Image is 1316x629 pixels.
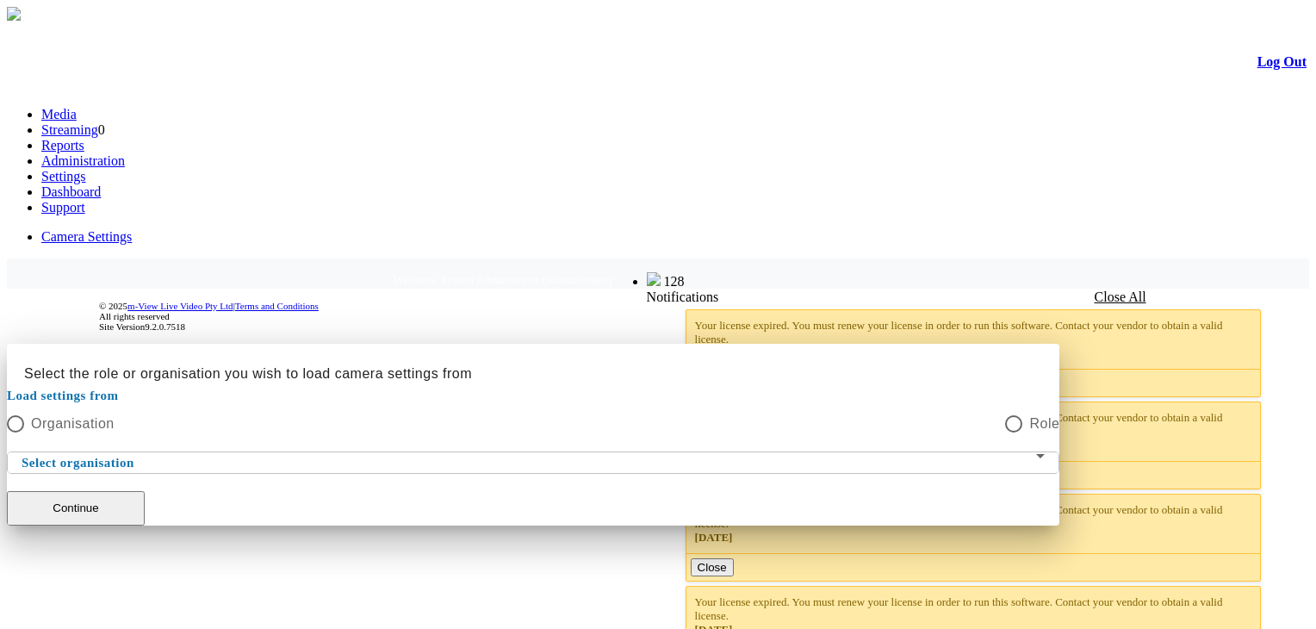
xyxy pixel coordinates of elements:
[127,301,233,311] a: m-View Live Video Pty Ltd
[695,531,733,544] span: [DATE]
[98,122,105,137] span: 0
[99,321,1307,332] div: Site Version
[41,169,86,184] a: Settings
[18,291,87,341] img: DigiCert Secured Site Seal
[145,321,185,332] span: 9.2.0.7518
[41,107,77,121] a: Media
[41,153,125,168] a: Administration
[41,229,132,244] a: Camera Settings
[691,558,734,576] button: Close
[41,200,85,215] a: Support
[695,319,1252,360] div: Your license expired. You must renew your license in order to run this software. Contact your ven...
[7,7,21,21] img: arrow-3.png
[235,301,319,311] a: Terms and Conditions
[7,385,1059,406] mat-label: Load settings from
[7,491,145,526] button: Continue
[41,122,98,137] a: Streaming
[1022,414,1059,434] label: Role
[664,274,685,289] span: 128
[41,138,84,153] a: Reports
[7,413,1059,434] mat-radio-group: Select an option
[647,272,661,286] img: bell25.png
[1257,54,1307,69] a: Log Out
[41,184,101,199] a: Dashboard
[99,301,1307,332] div: © 2025 | All rights reserved
[24,414,115,434] label: Organisation
[647,290,1273,305] div: Notifications
[394,273,612,286] span: Welcome, System Administrator (Administrator)
[7,344,1059,384] h2: Select the role or organisation you wish to load camera settings from
[1095,290,1146,304] a: Close All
